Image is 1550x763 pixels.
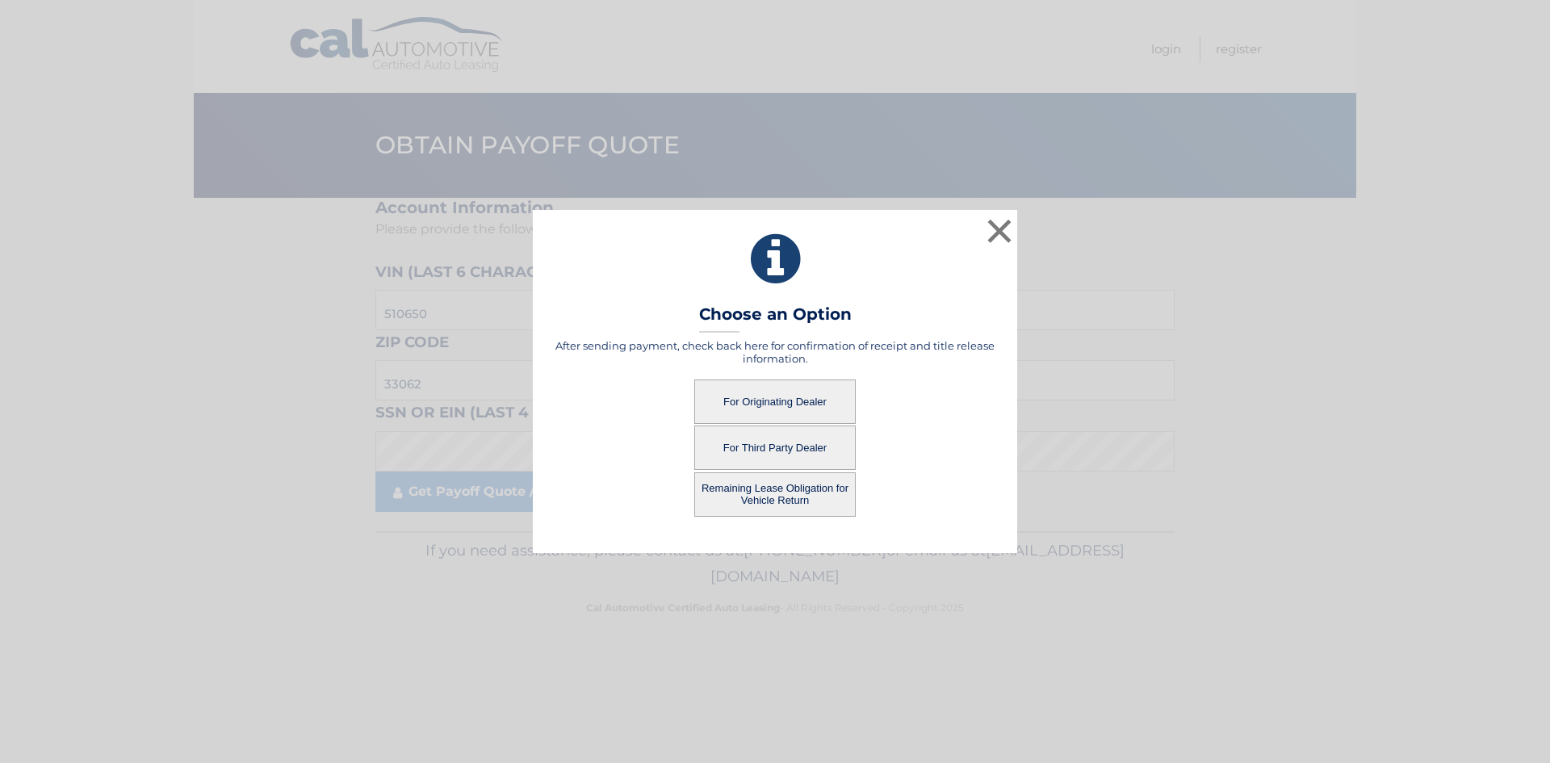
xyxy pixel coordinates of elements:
[694,379,856,424] button: For Originating Dealer
[983,215,1016,247] button: ×
[699,304,852,333] h3: Choose an Option
[553,339,997,365] h5: After sending payment, check back here for confirmation of receipt and title release information.
[694,426,856,470] button: For Third Party Dealer
[694,472,856,517] button: Remaining Lease Obligation for Vehicle Return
